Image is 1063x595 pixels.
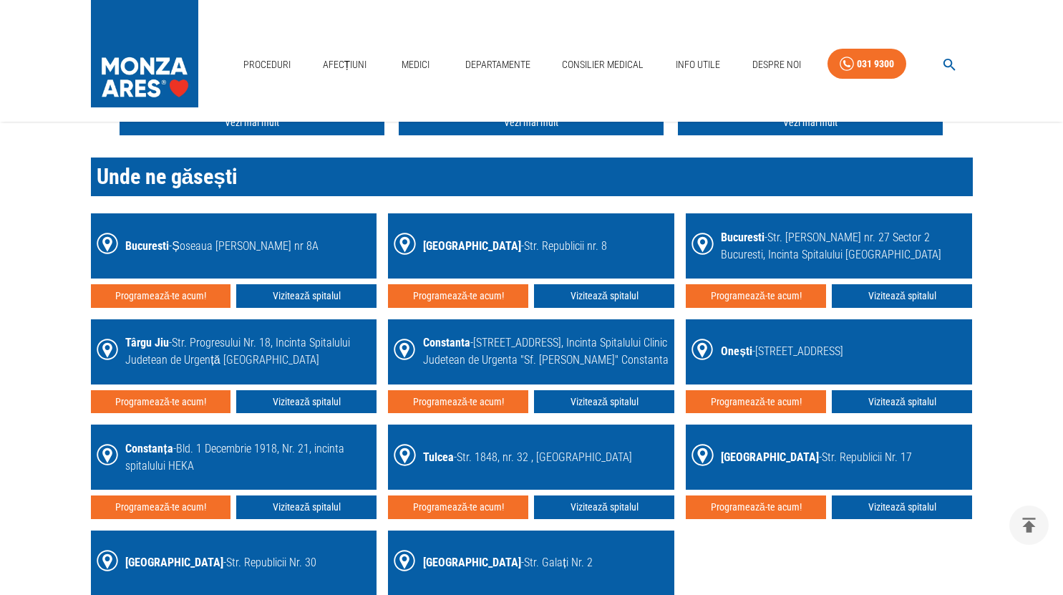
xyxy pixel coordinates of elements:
div: - Str. Republicii Nr. 17 [721,449,912,466]
a: Vizitează spitalul [236,390,377,414]
a: Departamente [460,50,536,79]
button: Programează-te acum! [388,495,528,519]
div: - Str. Galați Nr. 2 [423,554,592,571]
a: Consilier Medical [556,50,649,79]
a: Vizitează spitalul [534,390,674,414]
button: Programează-te acum! [686,495,826,519]
span: Constanța [125,442,173,455]
button: Programează-te acum! [91,390,231,414]
a: Info Utile [670,50,726,79]
button: Programează-te acum! [91,495,231,519]
span: [GEOGRAPHIC_DATA] [125,556,223,569]
div: - Str. [PERSON_NAME] nr. 27 Sector 2 Bucuresti, Incinta Spitalului [GEOGRAPHIC_DATA] [721,229,966,263]
a: Vezi mai mult [678,110,943,136]
span: [GEOGRAPHIC_DATA] [721,450,819,464]
div: 031 9300 [857,55,894,73]
a: Vizitează spitalul [534,284,674,308]
div: - Str. Republicii Nr. 30 [125,554,316,571]
button: Programează-te acum! [388,284,528,308]
a: Medici [393,50,439,79]
a: Vizitează spitalul [534,495,674,519]
div: - [STREET_ADDRESS], Incinta Spitalului Clinic Judetean de Urgenta "Sf. [PERSON_NAME]" Constanta [423,334,669,369]
a: Vizitează spitalul [832,495,972,519]
div: - Str. Progresului Nr. 18, Incinta Spitalului Judetean de Urgență [GEOGRAPHIC_DATA] [125,334,371,369]
span: Constanta [423,336,470,349]
a: Vizitează spitalul [832,390,972,414]
a: 031 9300 [827,49,906,79]
div: - Str. 1848, nr. 32 , [GEOGRAPHIC_DATA] [423,449,632,466]
span: Bucuresti [125,239,169,253]
span: [GEOGRAPHIC_DATA] [423,239,521,253]
span: [GEOGRAPHIC_DATA] [423,556,521,569]
span: Tulcea [423,450,454,464]
button: Programează-te acum! [388,390,528,414]
span: Târgu Jiu [125,336,169,349]
button: Programează-te acum! [686,390,826,414]
button: Programează-te acum! [686,284,826,308]
a: Proceduri [238,50,296,79]
div: - Str. Republicii nr. 8 [423,238,607,255]
a: Despre Noi [747,50,807,79]
button: delete [1009,505,1049,545]
div: - [STREET_ADDRESS] [721,343,843,360]
a: Vezi mai mult [120,110,384,136]
div: - Bld. 1 Decembrie 1918, Nr. 21, incinta spitalului HEKA [125,440,371,475]
a: Vezi mai mult [399,110,664,136]
span: Bucuresti [721,231,765,244]
a: Vizitează spitalul [236,284,377,308]
div: - Șoseaua [PERSON_NAME] nr 8A [125,238,319,255]
span: Unde ne găsești [97,164,238,189]
button: Programează-te acum! [91,284,231,308]
a: Afecțiuni [317,50,373,79]
a: Vizitează spitalul [236,495,377,519]
a: Vizitează spitalul [832,284,972,308]
span: Onești [721,344,752,358]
